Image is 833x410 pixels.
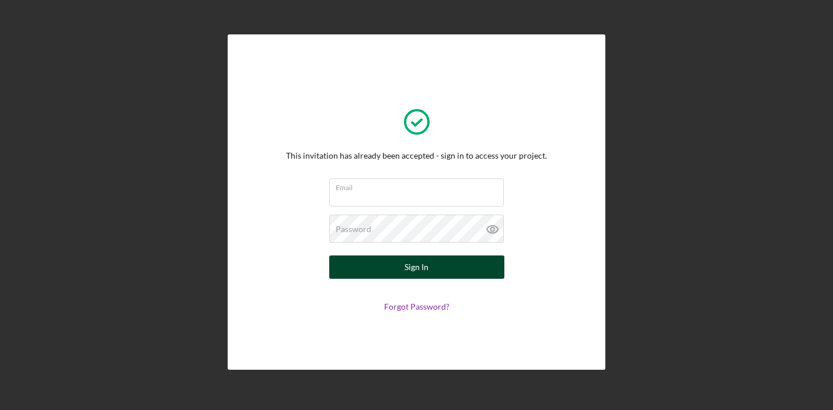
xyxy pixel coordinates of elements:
div: This invitation has already been accepted - sign in to access your project. [286,151,547,160]
div: Sign In [405,255,428,279]
label: Password [336,225,371,234]
button: Sign In [329,255,504,279]
a: Forgot Password? [384,302,449,311]
label: Email [336,179,504,192]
